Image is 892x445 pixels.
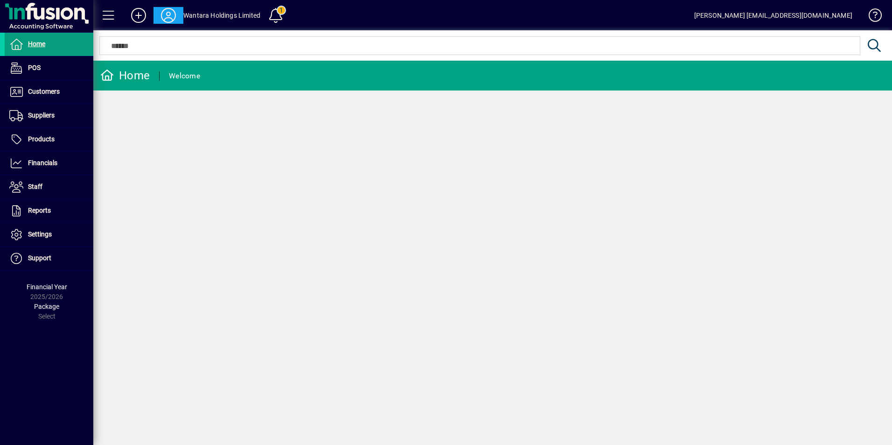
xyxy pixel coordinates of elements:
[28,40,45,48] span: Home
[28,159,57,167] span: Financials
[183,8,260,23] div: Wantara Holdings Limited
[34,303,59,310] span: Package
[5,199,93,222] a: Reports
[153,7,183,24] button: Profile
[28,64,41,71] span: POS
[124,7,153,24] button: Add
[5,152,93,175] a: Financials
[5,223,93,246] a: Settings
[28,254,51,262] span: Support
[27,283,67,291] span: Financial Year
[5,128,93,151] a: Products
[5,56,93,80] a: POS
[5,104,93,127] a: Suppliers
[862,2,880,32] a: Knowledge Base
[100,68,150,83] div: Home
[28,111,55,119] span: Suppliers
[5,80,93,104] a: Customers
[28,207,51,214] span: Reports
[28,230,52,238] span: Settings
[5,175,93,199] a: Staff
[694,8,852,23] div: [PERSON_NAME] [EMAIL_ADDRESS][DOMAIN_NAME]
[28,135,55,143] span: Products
[28,88,60,95] span: Customers
[5,247,93,270] a: Support
[28,183,42,190] span: Staff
